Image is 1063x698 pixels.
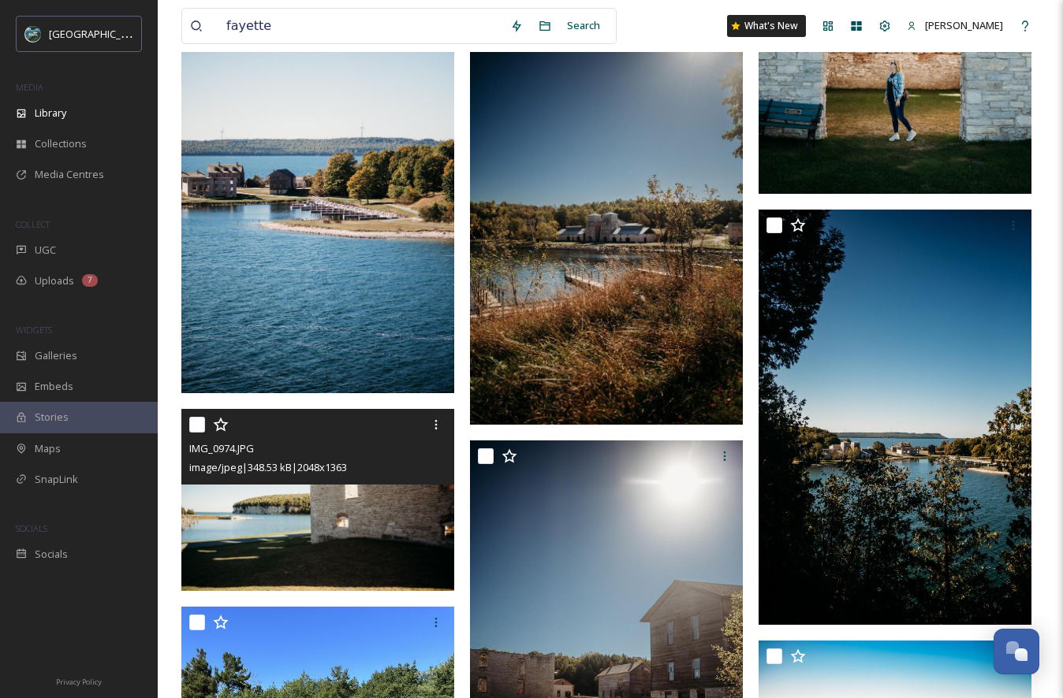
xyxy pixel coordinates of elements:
[759,209,1035,625] img: IMG_0964.JPG
[35,472,78,487] span: SnapLink
[181,409,454,590] img: IMG_0974.JPG
[727,15,806,37] a: What's New
[49,26,203,41] span: [GEOGRAPHIC_DATA][US_STATE]
[899,10,1011,41] a: [PERSON_NAME]
[56,677,102,687] span: Privacy Policy
[994,629,1039,674] button: Open Chat
[925,18,1003,32] span: [PERSON_NAME]
[16,81,43,93] span: MEDIA
[470,15,743,425] img: IMG_0978.JPG
[35,410,69,425] span: Stories
[35,167,104,182] span: Media Centres
[16,522,47,534] span: SOCIALS
[25,26,41,42] img: uplogo-summer%20bg.jpg
[35,348,77,363] span: Galleries
[35,136,87,151] span: Collections
[35,243,56,258] span: UGC
[35,547,68,562] span: Socials
[35,379,73,394] span: Embeds
[559,10,608,41] div: Search
[189,460,347,474] span: image/jpeg | 348.53 kB | 2048 x 1363
[16,218,50,230] span: COLLECT
[56,671,102,690] a: Privacy Policy
[189,441,254,455] span: IMG_0974.JPG
[35,273,74,288] span: Uploads
[35,441,61,456] span: Maps
[82,274,98,287] div: 7
[218,9,502,43] input: Search your library
[35,106,66,121] span: Library
[16,324,52,336] span: WIDGETS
